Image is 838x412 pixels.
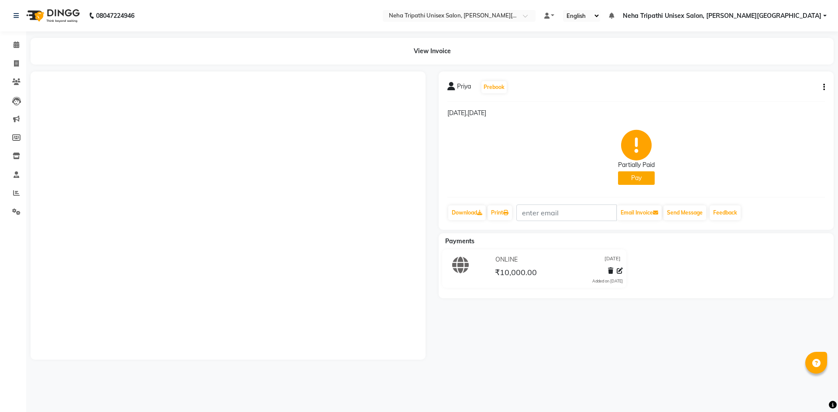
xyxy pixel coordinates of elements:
[618,171,655,185] button: Pay
[488,205,512,220] a: Print
[495,267,537,279] span: ₹10,000.00
[623,11,821,20] span: Neha Tripathi Unisex Salon, [PERSON_NAME][GEOGRAPHIC_DATA]
[592,278,623,284] div: Added on [DATE]
[618,160,655,170] div: Partially Paid
[663,205,706,220] button: Send Message
[516,204,617,221] input: enter email
[604,255,621,264] span: [DATE]
[801,377,829,403] iframe: chat widget
[448,205,486,220] a: Download
[457,82,471,94] span: Priya
[22,3,82,28] img: logo
[445,237,474,245] span: Payments
[495,255,518,264] span: ONLINE
[617,205,662,220] button: Email Invoice
[481,81,507,93] button: Prebook
[96,3,134,28] b: 08047224946
[710,205,741,220] a: Feedback
[447,109,825,118] p: [DATE],[DATE]
[31,38,834,65] div: View Invoice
